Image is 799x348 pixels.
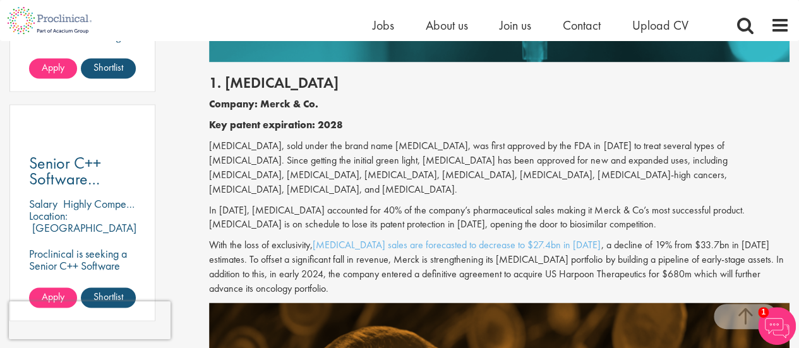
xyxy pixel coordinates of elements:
p: [MEDICAL_DATA], sold under the brand name [MEDICAL_DATA], was first approved by the FDA in [DATE]... [209,139,790,196]
a: Apply [29,287,77,308]
a: Shortlist [81,287,136,308]
span: Senior C++ Software Engineer [29,152,101,205]
a: Jobs [373,17,394,33]
span: Apply [42,61,64,74]
a: Contact [563,17,601,33]
a: Shortlist [81,58,136,78]
a: Senior C++ Software Engineer [29,155,136,187]
p: [GEOGRAPHIC_DATA], [GEOGRAPHIC_DATA] [29,220,140,247]
a: Upload CV [632,17,688,33]
h2: 1. [MEDICAL_DATA] [209,75,790,91]
a: Join us [500,17,531,33]
a: Apply [29,58,77,78]
b: Company: Merck & Co. [209,97,318,111]
span: Location: [29,208,68,223]
p: In [DATE], [MEDICAL_DATA] accounted for 40% of the company’s pharmaceutical sales making it Merck... [209,203,790,232]
p: With the loss of exclusivity, , a decline of 19% from $33.7bn in [DATE] estimates. To offset a si... [209,238,790,296]
span: Apply [42,290,64,303]
a: [MEDICAL_DATA] sales are forecasted to decrease to $27.4bn in [DATE] [313,238,601,251]
span: 1 [758,307,769,318]
span: Salary [29,196,57,211]
img: Chatbot [758,307,796,345]
p: Highly Competitive [63,196,147,211]
b: Key patent expiration: 2028 [209,118,343,131]
p: Proclinical is seeking a Senior C++ Software Engineer to permanently join their dynamic team in [... [29,248,136,320]
iframe: reCAPTCHA [9,301,171,339]
a: About us [426,17,468,33]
